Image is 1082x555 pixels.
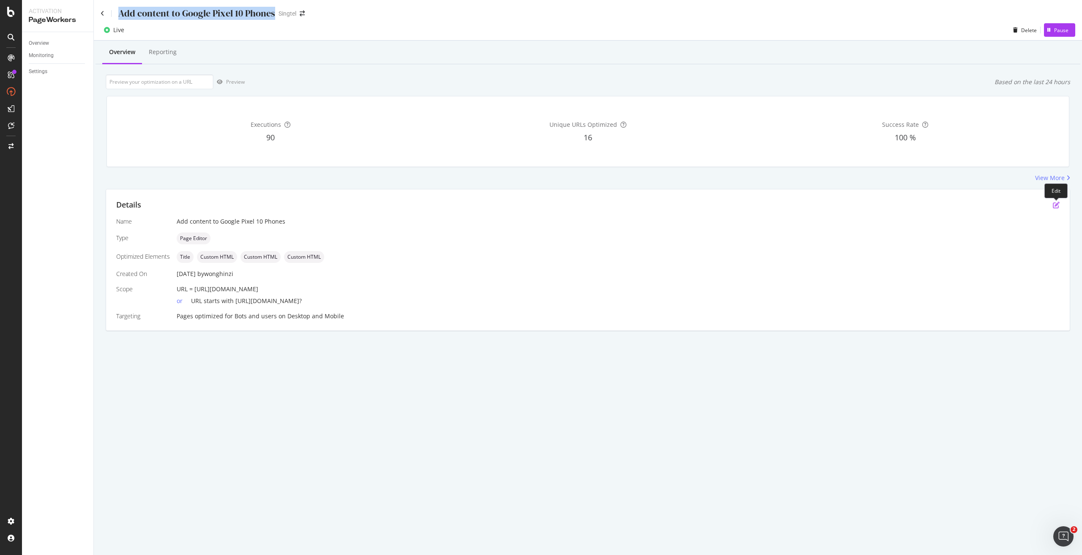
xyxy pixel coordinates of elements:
[177,217,1060,226] div: Add content to Google Pixel 10 Phones
[197,270,233,278] div: by wonghinzi
[213,75,245,89] button: Preview
[29,15,87,25] div: PageWorkers
[180,236,207,241] span: Page Editor
[1010,23,1037,37] button: Delete
[113,26,124,34] div: Live
[287,254,321,260] span: Custom HTML
[244,254,277,260] span: Custom HTML
[284,251,324,263] div: neutral label
[116,234,170,242] div: Type
[106,74,213,89] input: Preview your optimization on a URL
[109,48,135,56] div: Overview
[200,254,234,260] span: Custom HTML
[1071,526,1077,533] span: 2
[116,200,141,211] div: Details
[116,285,170,293] div: Scope
[1053,526,1074,547] iframe: Intercom live chat
[116,312,170,320] div: Targeting
[118,7,275,20] div: Add content to Google Pixel 10 Phones
[116,217,170,226] div: Name
[1021,27,1037,34] div: Delete
[177,270,1060,278] div: [DATE]
[584,132,592,142] span: 16
[29,39,49,48] div: Overview
[1054,27,1068,34] div: Pause
[226,78,245,85] div: Preview
[191,297,302,305] span: URL starts with [URL][DOMAIN_NAME]?
[29,51,54,60] div: Monitoring
[300,11,305,16] div: arrow-right-arrow-left
[266,132,275,142] span: 90
[149,48,177,56] div: Reporting
[995,78,1070,86] div: Based on the last 24 hours
[287,312,344,320] div: Desktop and Mobile
[29,67,47,76] div: Settings
[1035,174,1065,182] div: View More
[29,67,87,76] a: Settings
[1044,183,1068,198] div: Edit
[180,254,190,260] span: Title
[279,9,296,18] div: Singtel
[1044,23,1075,37] button: Pause
[116,252,170,261] div: Optimized Elements
[240,251,281,263] div: neutral label
[177,251,194,263] div: neutral label
[177,285,258,293] span: URL = [URL][DOMAIN_NAME]
[882,120,919,128] span: Success Rate
[177,312,1060,320] div: Pages optimized for on
[549,120,617,128] span: Unique URLs Optimized
[251,120,281,128] span: Executions
[235,312,277,320] div: Bots and users
[101,11,104,16] a: Click to go back
[197,251,237,263] div: neutral label
[177,297,191,305] div: or
[1035,174,1070,182] a: View More
[29,51,87,60] a: Monitoring
[29,39,87,48] a: Overview
[177,232,210,244] div: neutral label
[116,270,170,278] div: Created On
[895,132,916,142] span: 100 %
[1053,202,1060,208] div: pen-to-square
[29,7,87,15] div: Activation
